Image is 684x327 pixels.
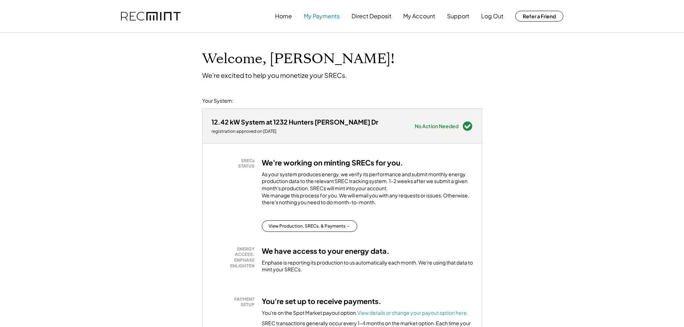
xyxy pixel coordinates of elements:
div: ENERGY ACCESS: ENPHASE ENLIGHTEN [215,246,255,268]
button: My Account [403,9,435,23]
div: SRECs STATUS [215,158,255,169]
div: No Action Needed [415,123,459,129]
div: registration approved on [DATE] [211,129,378,134]
div: Enphase is reporting its production to us automatically each month. We're using that data to mint... [262,259,473,273]
h3: We're working on minting SRECs for you. [262,158,403,167]
h3: We have access to your energy data. [262,246,390,256]
div: PAYMENT SETUP [215,296,255,308]
div: Your System: [202,97,233,104]
div: You're on the Spot Market payout option. [262,309,468,317]
button: Support [447,9,469,23]
button: My Payments [304,9,340,23]
img: recmint-logotype%403x.png [121,12,181,21]
button: Log Out [481,9,503,23]
button: Home [275,9,292,23]
div: We're excited to help you monetize your SRECs. [202,71,347,79]
button: View Production, SRECs, & Payments → [262,220,357,232]
button: Refer a Friend [515,11,563,22]
h1: Welcome, [PERSON_NAME]! [202,51,395,67]
a: View details or change your payout option here. [357,309,468,316]
button: Direct Deposit [352,9,391,23]
h3: You're set up to receive payments. [262,296,381,306]
div: As your system produces energy, we verify its performance and submit monthly energy production da... [262,171,473,210]
div: 12.42 kW System at 1232 Hunters [PERSON_NAME] Dr [211,118,378,126]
